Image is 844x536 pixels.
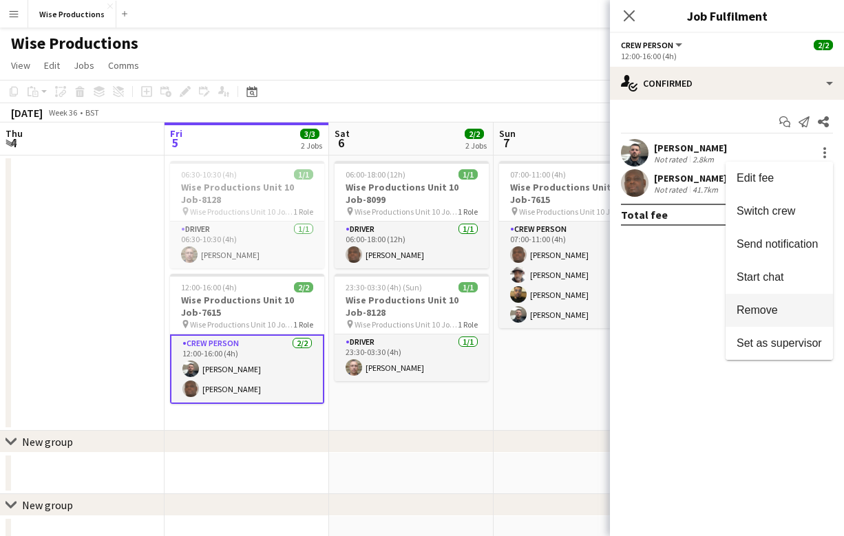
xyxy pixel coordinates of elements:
[737,238,818,250] span: Send notification
[726,162,833,195] button: Edit fee
[737,205,795,217] span: Switch crew
[737,172,774,184] span: Edit fee
[726,228,833,261] button: Send notification
[737,271,783,283] span: Start chat
[726,261,833,294] button: Start chat
[737,304,778,316] span: Remove
[726,195,833,228] button: Switch crew
[726,327,833,360] button: Set as supervisor
[726,294,833,327] button: Remove
[737,337,822,349] span: Set as supervisor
